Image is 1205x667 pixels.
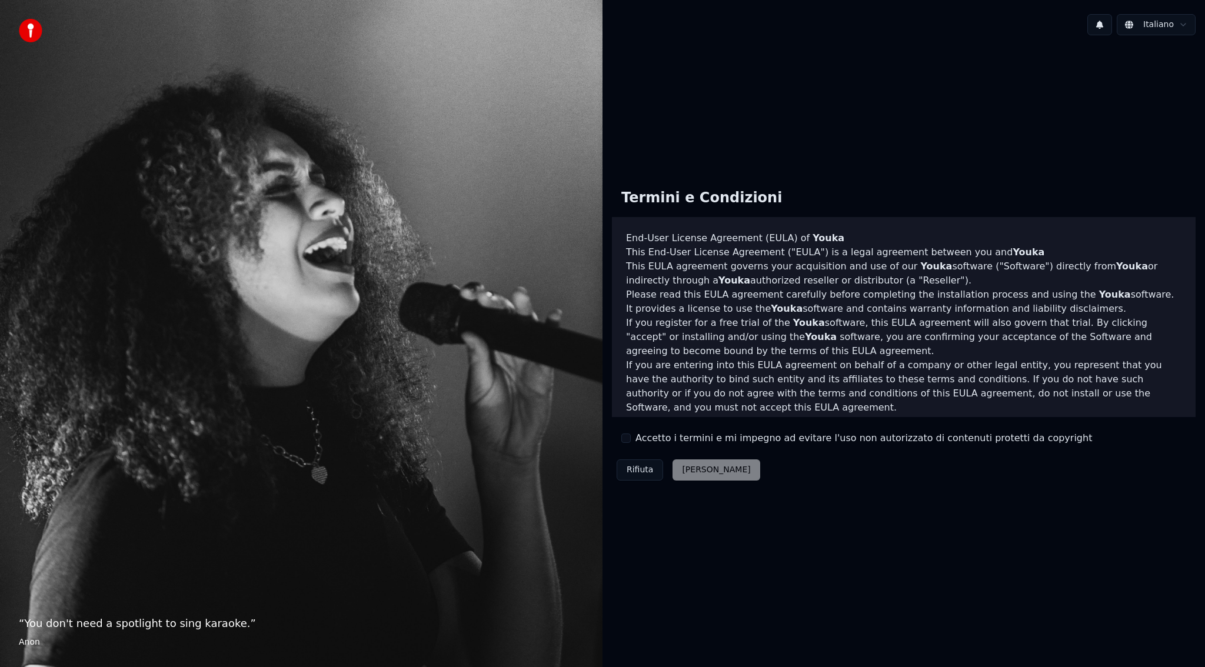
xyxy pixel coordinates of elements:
[626,415,1181,471] p: This EULA agreement shall apply only to the Software supplied by herewith regardless of whether o...
[1099,289,1131,300] span: Youka
[19,19,42,42] img: youka
[920,261,952,272] span: Youka
[718,275,750,286] span: Youka
[793,317,825,328] span: Youka
[626,231,1181,245] h3: End-User License Agreement (EULA) of
[940,416,972,427] span: Youka
[771,303,803,314] span: Youka
[635,431,1092,445] label: Accetto i termini e mi impegno ad evitare l'uso non autorizzato di contenuti protetti da copyright
[612,179,791,217] div: Termini e Condizioni
[813,232,844,244] span: Youka
[626,358,1181,415] p: If you are entering into this EULA agreement on behalf of a company or other legal entity, you re...
[626,245,1181,259] p: This End-User License Agreement ("EULA") is a legal agreement between you and
[626,259,1181,288] p: This EULA agreement governs your acquisition and use of our software ("Software") directly from o...
[19,615,584,632] p: “ You don't need a spotlight to sing karaoke. ”
[626,288,1181,316] p: Please read this EULA agreement carefully before completing the installation process and using th...
[626,316,1181,358] p: If you register for a free trial of the software, this EULA agreement will also govern that trial...
[617,459,663,481] button: Rifiuta
[19,636,584,648] footer: Anon
[1013,246,1044,258] span: Youka
[805,331,837,342] span: Youka
[1116,261,1148,272] span: Youka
